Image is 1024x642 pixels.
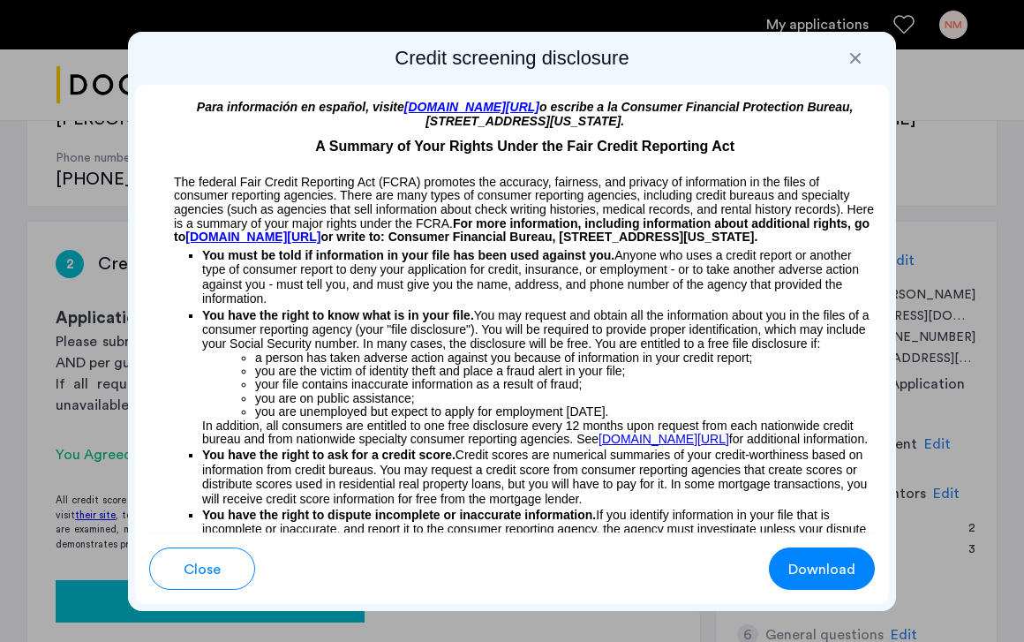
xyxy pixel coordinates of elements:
[202,245,875,306] p: Anyone who uses a credit report or another type of consumer report to deny your application for c...
[202,248,614,262] span: You must be told if information in your file has been used against you.
[174,175,874,230] span: The federal Fair Credit Reporting Act (FCRA) promotes the accuracy, fairness, and privacy of info...
[149,548,255,590] button: button
[202,419,854,446] span: In addition, all consumers are entitled to one free disclosure every 12 months upon request from ...
[320,230,757,244] span: or write to: Consumer Financial Bureau, [STREET_ADDRESS][US_STATE].
[255,351,875,365] li: a person has taken adverse action against you because of information in your credit report;
[788,559,855,580] span: Download
[185,230,320,245] a: [DOMAIN_NAME][URL]
[769,548,875,590] button: button
[149,129,875,157] p: A Summary of Your Rights Under the Fair Credit Reporting Act
[255,405,875,419] li: you are unemployed but expect to apply for employment [DATE].
[197,100,404,114] span: Para información en español, visite
[184,559,221,580] span: Close
[425,100,853,128] span: o escribe a la Consumer Financial Protection Bureau, [STREET_ADDRESS][US_STATE].
[202,308,474,322] span: You have the right to know what is in your file.
[404,100,539,114] a: [DOMAIN_NAME][URL]
[202,448,456,462] span: You have the right to ask for a credit score.
[255,392,875,405] li: you are on public assistance;
[135,46,889,71] h2: Credit screening disclosure
[599,433,729,446] a: [DOMAIN_NAME][URL]
[255,378,875,391] li: your file contains inaccurate information as a result of fraud;
[202,508,866,551] span: If you identify information in your file that is incomplete or inaccurate, and report it to the c...
[202,448,875,506] p: Credit scores are numerical summaries of your credit-worthiness based on information from credit ...
[174,216,870,245] span: For more information, including information about additional rights, go to
[729,432,868,446] span: for additional information.
[202,508,596,522] span: You have the right to dispute incomplete or inaccurate information.
[202,308,875,351] p: You may request and obtain all the information about you in the files of a consumer reporting age...
[255,365,875,378] li: you are the victim of identity theft and place a fraud alert in your file;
